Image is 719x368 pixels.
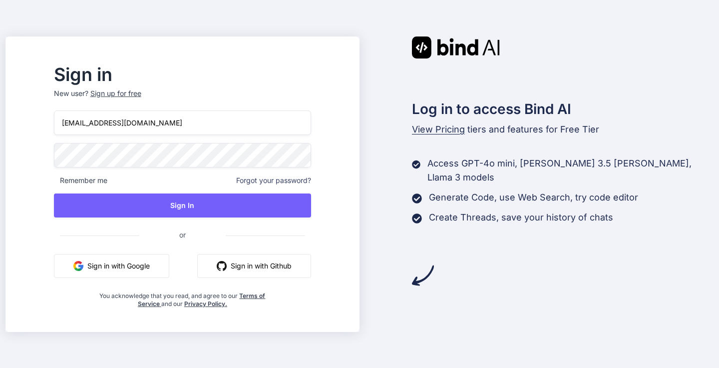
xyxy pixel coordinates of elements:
span: View Pricing [412,124,465,134]
button: Sign in with Google [54,254,169,278]
span: or [139,222,226,247]
div: Sign up for free [90,88,141,98]
h2: Sign in [54,66,311,82]
img: Bind AI logo [412,36,500,58]
a: Terms of Service [138,292,266,307]
span: Forgot your password? [236,175,311,185]
img: github [217,261,227,271]
input: Login or Email [54,110,311,135]
h2: Log in to access Bind AI [412,98,714,119]
div: You acknowledge that you read, and agree to our and our [97,286,269,308]
a: Privacy Policy. [184,300,227,307]
button: Sign in with Github [197,254,311,278]
p: Access GPT-4o mini, [PERSON_NAME] 3.5 [PERSON_NAME], Llama 3 models [427,156,714,184]
img: google [73,261,83,271]
p: tiers and features for Free Tier [412,122,714,136]
p: Create Threads, save your history of chats [429,210,613,224]
p: Generate Code, use Web Search, try code editor [429,190,638,204]
button: Sign In [54,193,311,217]
img: arrow [412,264,434,286]
span: Remember me [54,175,107,185]
p: New user? [54,88,311,110]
